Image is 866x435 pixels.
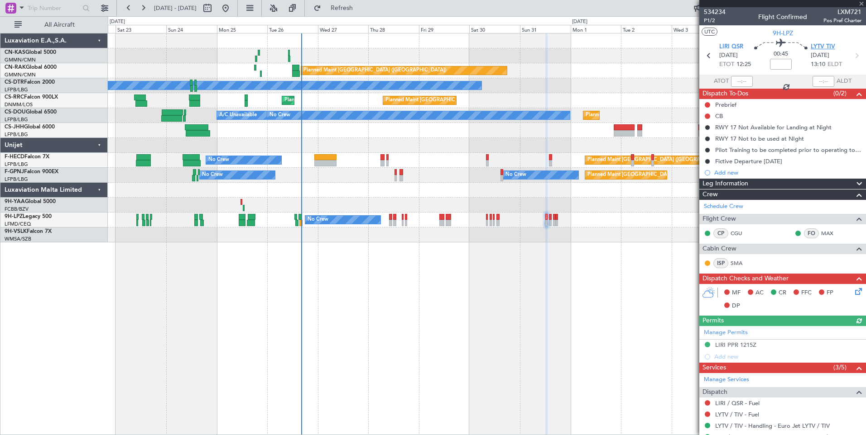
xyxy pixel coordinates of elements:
[505,168,526,182] div: No Crew
[5,199,25,204] span: 9H-YAA
[715,123,832,131] div: RWY 17 Not Available for Landing at Night
[715,422,830,430] a: LYTV / TIV - Handling - Euro Jet LYTV / TIV
[318,25,369,33] div: Wed 27
[10,18,98,32] button: All Aircraft
[758,12,807,22] div: Flight Confirmed
[713,258,728,268] div: ISP
[5,50,56,55] a: CN-KASGlobal 5000
[303,64,446,77] div: Planned Maint [GEOGRAPHIC_DATA] ([GEOGRAPHIC_DATA])
[715,399,760,407] a: LIRI / QSR - Fuel
[154,4,197,12] span: [DATE] - [DATE]
[309,1,364,15] button: Refresh
[811,43,835,52] span: LYTV TIV
[267,25,318,33] div: Tue 26
[202,168,223,182] div: No Crew
[702,89,748,99] span: Dispatch To-Dos
[702,28,717,36] button: UTC
[715,112,723,120] div: CB
[833,363,847,372] span: (3/5)
[713,228,728,238] div: CP
[702,244,736,254] span: Cabin Crew
[714,77,729,86] span: ATOT
[28,1,80,15] input: Trip Number
[715,411,759,418] a: LYTV / TIV - Fuel
[5,229,52,234] a: 9H-VSLKFalcon 7X
[5,236,31,242] a: WMSA/SZB
[702,387,727,397] span: Dispatch
[672,25,722,33] div: Wed 3
[715,135,804,142] div: RWY 17 Not to be used at NIght
[731,259,751,267] a: SMA
[621,25,672,33] div: Tue 2
[5,199,56,204] a: 9H-YAAGlobal 5000
[24,22,96,28] span: All Aircraft
[833,89,847,98] span: (0/2)
[5,65,26,70] span: CN-RAK
[5,169,58,175] a: F-GPNJFalcon 900EX
[821,229,842,237] a: MAX
[208,153,229,167] div: No Crew
[5,95,58,100] a: CS-RRCFalcon 900LX
[774,50,788,59] span: 00:45
[5,101,33,108] a: DNMM/LOS
[5,124,24,130] span: CS-JHH
[704,7,726,17] span: 534234
[5,80,55,85] a: CS-DTRFalcon 2000
[5,131,28,138] a: LFPB/LBG
[715,101,736,109] div: Prebrief
[5,229,27,234] span: 9H-VSLK
[5,124,55,130] a: CS-JHHGlobal 6000
[572,18,587,26] div: [DATE]
[702,179,748,189] span: Leg Information
[586,109,728,122] div: Planned Maint [GEOGRAPHIC_DATA] ([GEOGRAPHIC_DATA])
[702,274,789,284] span: Dispatch Checks and Weather
[704,202,743,211] a: Schedule Crew
[5,95,24,100] span: CS-RRC
[804,228,819,238] div: FO
[732,288,741,298] span: MF
[5,214,23,219] span: 9H-LPZ
[715,146,861,154] div: Pilot Training to be completed prior to operating to LFMD
[368,25,419,33] div: Thu 28
[823,7,861,17] span: LXM721
[5,214,52,219] a: 9H-LPZLegacy 500
[5,57,36,63] a: GMMN/CMN
[5,65,57,70] a: CN-RAKGlobal 6000
[827,288,833,298] span: FP
[308,213,328,227] div: No Crew
[736,60,751,69] span: 12:25
[419,25,470,33] div: Fri 29
[5,221,31,227] a: LFMD/CEQ
[755,288,764,298] span: AC
[5,154,24,160] span: F-HECD
[166,25,217,33] div: Sun 24
[837,77,852,86] span: ALDT
[714,169,861,176] div: Add new
[5,109,26,115] span: CS-DOU
[704,375,749,384] a: Manage Services
[5,71,36,78] a: GMMN/CMN
[773,28,793,38] span: 9H-LPZ
[217,25,268,33] div: Mon 25
[571,25,621,33] div: Mon 1
[5,50,25,55] span: CN-KAS
[732,302,740,311] span: DP
[469,25,520,33] div: Sat 30
[587,168,730,182] div: Planned Maint [GEOGRAPHIC_DATA] ([GEOGRAPHIC_DATA])
[110,18,125,26] div: [DATE]
[702,189,718,200] span: Crew
[779,288,786,298] span: CR
[731,229,751,237] a: CGU
[715,157,782,165] div: Fictive Departure [DATE]
[323,5,361,11] span: Refresh
[719,60,734,69] span: ETOT
[801,288,812,298] span: FFC
[719,43,743,52] span: LIRI QSR
[704,17,726,24] span: P1/2
[5,154,49,160] a: F-HECDFalcon 7X
[823,17,861,24] span: Pos Pref Charter
[520,25,571,33] div: Sun 31
[702,363,726,373] span: Services
[5,109,57,115] a: CS-DOUGlobal 6500
[5,116,28,123] a: LFPB/LBG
